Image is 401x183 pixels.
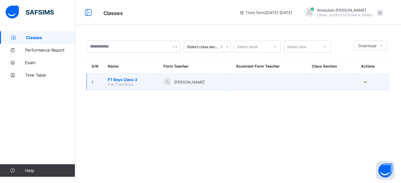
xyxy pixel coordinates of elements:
span: session/term information [239,10,292,15]
div: Select level [237,41,258,53]
span: Performance Report [25,48,75,53]
div: Select class section [187,44,219,49]
span: Help [25,168,75,173]
span: [PERSON_NAME] [174,80,205,84]
th: Form Teacher [159,59,231,74]
th: Assistant Form Teacher [231,59,307,74]
th: Name [103,59,159,74]
span: Classes [26,35,75,40]
td: 1 [87,74,103,91]
th: Class Section [307,59,356,74]
span: Exam [25,60,75,65]
div: Select arm [287,41,306,53]
span: FT Boys Class 3 [108,77,154,82]
button: Open asap [376,161,395,180]
th: Actions [356,59,390,74]
img: safsims [6,6,54,19]
div: AmatullahAhmed [298,8,386,18]
th: S/N [87,59,103,74]
span: Full Time Boys [108,82,133,87]
span: Time Table [25,73,75,78]
span: Amatullah [PERSON_NAME] [317,8,372,13]
span: [EMAIL_ADDRESS][DOMAIN_NAME] [317,13,372,17]
span: Download [358,43,376,48]
span: Classes [103,10,123,16]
